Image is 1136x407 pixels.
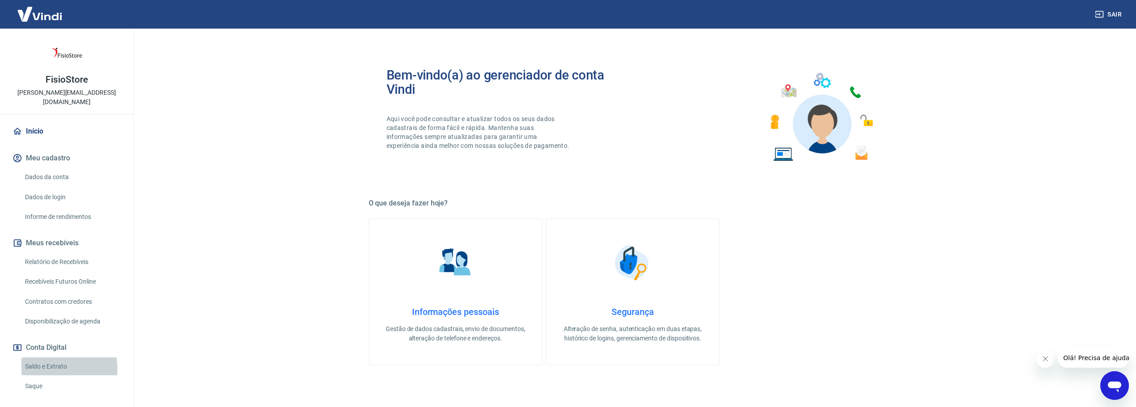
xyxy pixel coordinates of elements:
h4: Segurança [561,306,705,317]
img: Segurança [610,240,655,285]
a: Relatório de Recebíveis [21,253,123,271]
p: Aqui você pode consultar e atualizar todos os seus dados cadastrais de forma fácil e rápida. Mant... [387,114,571,150]
button: Conta Digital [11,338,123,357]
button: Sair [1093,6,1125,23]
h4: Informações pessoais [383,306,528,317]
a: Informações pessoaisInformações pessoaisGestão de dados cadastrais, envio de documentos, alteraçã... [369,218,542,365]
iframe: Botão para abrir a janela de mensagens [1100,371,1129,400]
a: Início [11,122,123,141]
a: Informe de rendimentos [21,208,123,226]
a: Recebíveis Futuros Online [21,273,123,291]
a: Saque [21,377,123,395]
img: f4093ee0-b948-48fc-8f5f-5be1a5a284df.jpeg [49,36,85,71]
p: [PERSON_NAME][EMAIL_ADDRESS][DOMAIN_NAME] [7,88,126,107]
a: Saldo e Extrato [21,357,123,376]
span: Olá! Precisa de ajuda? [5,6,75,13]
p: FisioStore [46,75,88,84]
img: Vindi [11,0,69,28]
h5: O que deseja fazer hoje? [369,199,897,208]
button: Meu cadastro [11,148,123,168]
a: Disponibilização de agenda [21,312,123,331]
a: Dados de login [21,188,123,206]
button: Meus recebíveis [11,233,123,253]
iframe: Fechar mensagem [1036,350,1054,368]
img: Informações pessoais [433,240,478,285]
iframe: Mensagem da empresa [1058,348,1129,368]
p: Gestão de dados cadastrais, envio de documentos, alteração de telefone e endereços. [383,324,528,343]
p: Alteração de senha, autenticação em duas etapas, histórico de logins, gerenciamento de dispositivos. [561,324,705,343]
a: SegurançaSegurançaAlteração de senha, autenticação em duas etapas, histórico de logins, gerenciam... [546,218,720,365]
img: Imagem de um avatar masculino com diversos icones exemplificando as funcionalidades do gerenciado... [762,68,879,167]
a: Dados da conta [21,168,123,186]
h2: Bem-vindo(a) ao gerenciador de conta Vindi [387,68,633,97]
a: Contratos com credores [21,293,123,311]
